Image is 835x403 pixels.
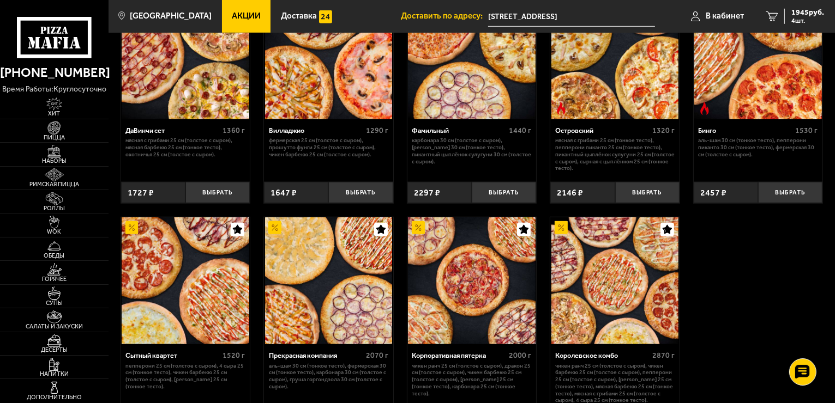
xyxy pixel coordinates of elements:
span: Доставка [281,12,317,20]
p: Мясная с грибами 25 см (тонкое тесто), Пепперони Пиканто 25 см (тонкое тесто), Пикантный цыплёнок... [555,137,675,172]
span: 1727 ₽ [128,187,154,198]
span: 1290 г [366,126,388,135]
span: 2870 г [652,351,675,360]
img: Сытный квартет [122,217,249,345]
span: 1647 ₽ [271,187,297,198]
div: Вилладжио [269,126,363,135]
span: 2146 ₽ [557,187,583,198]
span: 2297 ₽ [414,187,440,198]
img: Акционный [125,221,139,234]
img: Акционный [412,221,425,234]
div: Корпоративная пятерка [412,351,506,359]
img: Акционный [268,221,281,234]
span: 2457 ₽ [700,187,726,198]
a: АкционныйПрекрасная компания [264,217,393,345]
p: Аль-Шам 30 см (тонкое тесто), Пепперони Пиканто 30 см (тонкое тесто), Фермерская 30 см (толстое с... [698,137,818,158]
a: АкционныйСытный квартет [121,217,250,345]
img: Прекрасная компания [265,217,393,345]
div: Прекрасная компания [269,351,363,359]
span: Акции [232,12,261,20]
p: Аль-Шам 30 см (тонкое тесто), Фермерская 30 см (тонкое тесто), Карбонара 30 см (толстое с сыром),... [269,363,388,390]
button: Выбрать [615,182,680,203]
button: Выбрать [758,182,822,203]
p: Карбонара 30 см (толстое с сыром), [PERSON_NAME] 30 см (тонкое тесто), Пикантный цыплёнок сулугун... [412,137,531,165]
p: Мясная с грибами 25 см (толстое с сыром), Мясная Барбекю 25 см (тонкое тесто), Охотничья 25 см (т... [125,137,245,158]
p: Фермерская 25 см (толстое с сыром), Прошутто Фунги 25 см (толстое с сыром), Чикен Барбекю 25 см (... [269,137,388,158]
input: Ваш адрес доставки [488,7,655,27]
p: Пепперони 25 см (толстое с сыром), 4 сыра 25 см (тонкое тесто), Чикен Барбекю 25 см (толстое с сы... [125,363,245,390]
div: Фамильный [412,126,506,135]
img: Острое блюдо [698,102,711,115]
span: 2000 г [509,351,532,360]
span: 1520 г [223,351,245,360]
img: Острое блюдо [555,102,568,115]
img: 15daf4d41897b9f0e9f617042186c801.svg [319,10,332,23]
span: [GEOGRAPHIC_DATA] [130,12,212,20]
div: Королевское комбо [555,351,650,359]
span: 2070 г [366,351,388,360]
span: 1530 г [796,126,818,135]
span: 4 шт. [791,17,824,24]
div: Островский [555,126,650,135]
span: 1440 г [509,126,532,135]
div: Бинго [698,126,792,135]
button: Выбрать [185,182,250,203]
span: 1360 г [223,126,245,135]
span: В кабинет [706,12,744,20]
button: Выбрать [328,182,393,203]
img: Акционный [555,221,568,234]
button: Выбрать [472,182,536,203]
a: АкционныйКоролевское комбо [550,217,680,345]
a: АкционныйКорпоративная пятерка [407,217,537,345]
span: 1320 г [652,126,675,135]
p: Чикен Ранч 25 см (толстое с сыром), Дракон 25 см (толстое с сыром), Чикен Барбекю 25 см (толстое ... [412,363,531,398]
img: Корпоративная пятерка [408,217,536,345]
span: 1945 руб. [791,9,824,16]
img: Королевское комбо [551,217,679,345]
div: Сытный квартет [125,351,220,359]
span: Доставить по адресу: [401,12,488,20]
div: ДаВинчи сет [125,126,220,135]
